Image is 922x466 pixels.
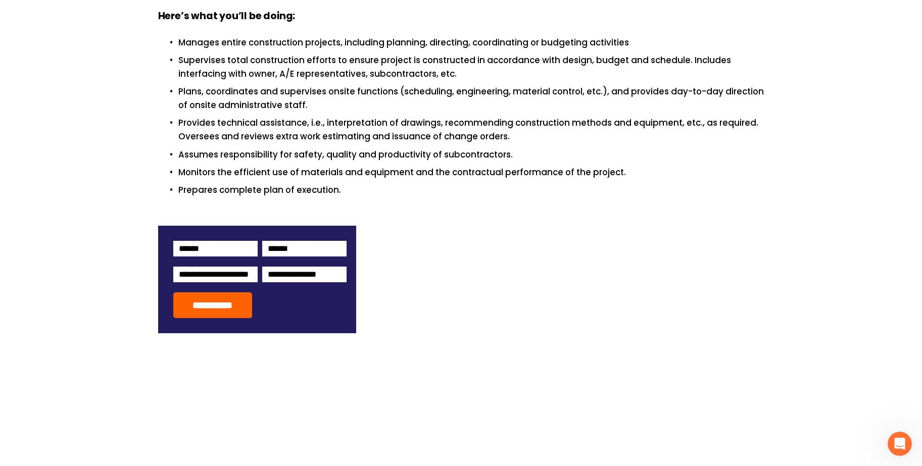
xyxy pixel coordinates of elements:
[178,116,764,143] p: Provides technical assistance, i.e., interpretation of drawings, recommending construction method...
[178,54,764,81] p: Supervises total construction efforts to ensure project is constructed in accordance with design,...
[888,432,912,456] iframe: Intercom live chat
[178,85,764,112] p: Plans, coordinates and supervises onsite functions (scheduling, engineering, material control, et...
[178,166,764,179] p: Monitors the efficient use of materials and equipment and the contractual performance of the proj...
[158,9,296,25] strong: Here’s what you’ll be doing:
[178,183,764,197] p: Prepares complete plan of execution.
[178,148,764,162] p: Assumes responsibility for safety, quality and productivity of subcontractors.
[178,36,764,49] p: Manages entire construction projects, including planning, directing, coordinating or budgeting ac...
